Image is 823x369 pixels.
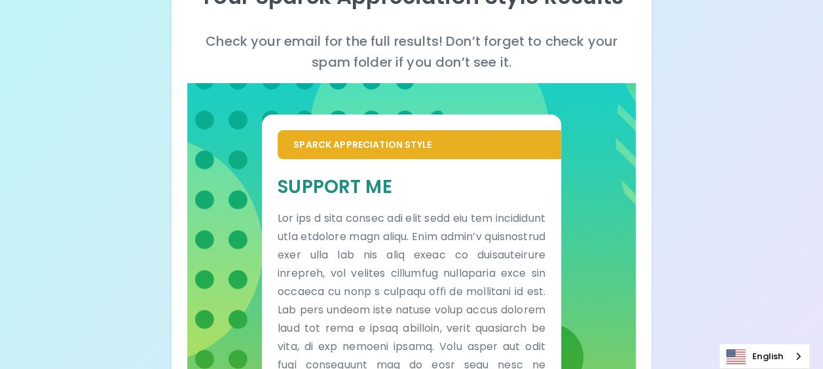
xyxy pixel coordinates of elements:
[719,343,810,369] aside: Language selected: English
[720,344,809,368] a: English
[293,138,545,151] p: Sparck Appreciation Style
[278,175,545,199] h5: Support Me
[187,31,636,73] p: Check your email for the full results! Don’t forget to check your spam folder if you don’t see it.
[719,343,810,369] div: Language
